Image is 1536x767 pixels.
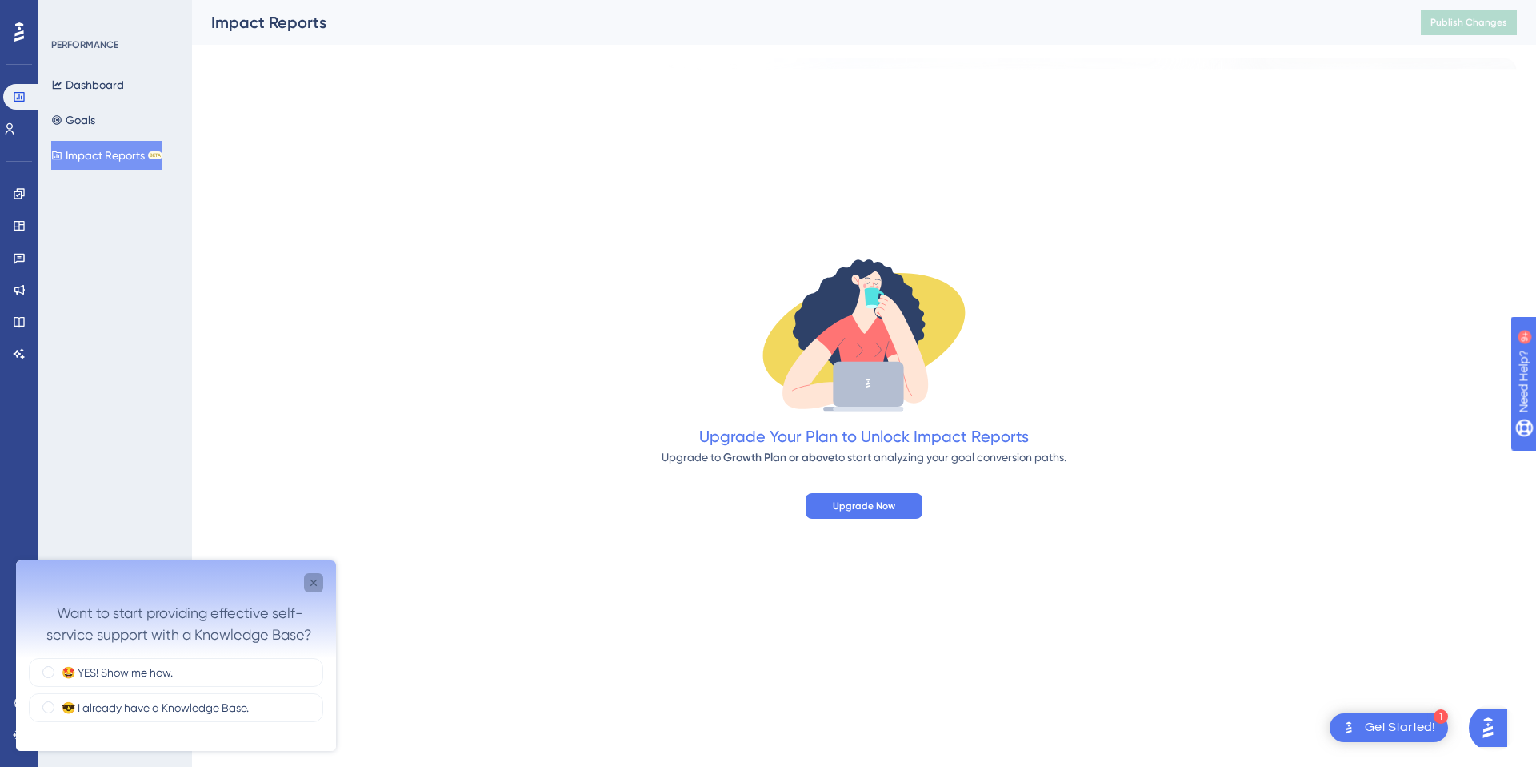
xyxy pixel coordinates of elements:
[1430,16,1507,29] span: Publish Changes
[16,560,336,751] iframe: UserGuiding Survey
[1421,10,1517,35] button: Publish Changes
[1434,709,1448,724] div: 1
[723,451,834,464] span: Growth Plan or above
[51,38,118,51] div: PERFORMANCE
[51,141,162,170] button: Impact ReportsBETA
[662,451,1066,464] span: Upgrade to to start analyzing your goal conversion paths.
[51,106,95,135] button: Goals
[211,11,1381,34] div: Impact Reports
[806,493,922,519] button: Upgrade Now
[109,8,118,21] div: 9+
[51,70,124,99] button: Dashboard
[1330,713,1448,742] div: Open Get Started! checklist, remaining modules: 1
[699,427,1029,446] span: Upgrade Your Plan to Unlock Impact Reports
[38,4,100,23] span: Need Help?
[148,151,162,159] div: BETA
[1469,704,1517,752] iframe: UserGuiding AI Assistant Launcher
[1339,718,1358,737] img: launcher-image-alternative-text
[833,500,895,512] span: Upgrade Now
[1365,719,1435,737] div: Get Started!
